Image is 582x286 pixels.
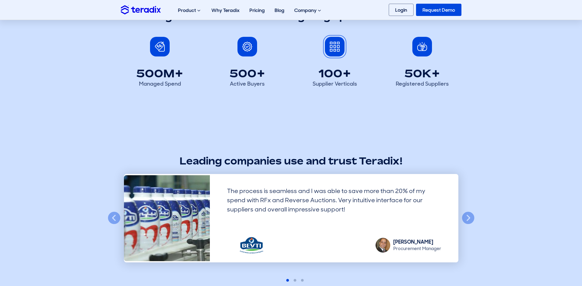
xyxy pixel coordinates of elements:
a: Blog [270,1,289,20]
img: Beyti [227,235,276,255]
h2: 100+ [318,66,351,80]
h2: Leading companies use and trust Teradix! [121,154,461,168]
p: Active Buyers [230,80,265,88]
button: 3 of 3 [296,277,301,282]
a: Request Demo [416,4,461,16]
p: Managed Spend [139,80,181,88]
h2: 500M+ [136,66,183,80]
div: Product [173,1,206,20]
a: Why Teradix [206,1,245,20]
iframe: Chatbot [542,245,573,277]
button: 2 of 3 [289,277,294,282]
button: 1 of 3 [281,277,286,282]
h2: 500+ [229,66,265,80]
button: Next [461,211,475,225]
div: Procurement Manager [393,245,441,252]
button: Previous [107,211,121,225]
div: The process is seamless and I was able to save more than 20% of my spend with RFx and Reverse Auc... [222,181,446,228]
p: Registered Suppliers [396,80,449,88]
a: Pricing [245,1,270,20]
img: Teradix logo [121,5,161,14]
img: Islam Abdel Maqsoud [376,238,390,253]
p: Supplier Verticals [313,80,357,88]
div: Company [289,1,327,20]
a: Login [389,4,414,16]
div: [PERSON_NAME] [393,238,441,246]
h2: 50K+ [404,66,440,80]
